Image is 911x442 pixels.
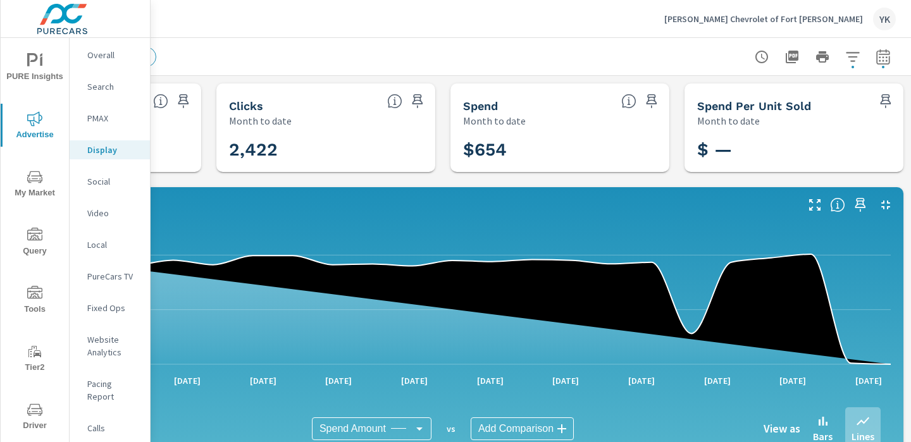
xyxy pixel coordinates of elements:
[407,91,428,111] span: Save this to your personalized report
[4,286,65,317] span: Tools
[463,139,657,161] h3: $654
[87,144,140,156] p: Display
[87,207,140,219] p: Video
[695,374,740,387] p: [DATE]
[70,77,150,96] div: Search
[805,195,825,215] button: Make Fullscreen
[4,402,65,433] span: Driver
[87,302,140,314] p: Fixed Ops
[543,374,588,387] p: [DATE]
[87,80,140,93] p: Search
[840,44,865,70] button: Apply Filters
[4,111,65,142] span: Advertise
[87,270,140,283] p: PureCars TV
[619,374,664,387] p: [DATE]
[471,417,574,440] div: Add Comparison
[316,374,361,387] p: [DATE]
[468,374,512,387] p: [DATE]
[431,423,471,434] p: vs
[229,139,423,161] h3: 2,422
[4,169,65,200] span: My Market
[387,94,402,109] span: The number of times an ad was clicked by a consumer.
[70,419,150,438] div: Calls
[87,422,140,434] p: Calls
[87,378,140,403] p: Pacing Report
[478,422,554,435] span: Add Comparison
[876,195,896,215] button: Minimize Widget
[70,330,150,362] div: Website Analytics
[771,374,815,387] p: [DATE]
[873,8,896,30] div: YK
[779,44,805,70] button: "Export Report to PDF"
[70,46,150,64] div: Overall
[70,267,150,286] div: PureCars TV
[463,99,498,113] h5: Spend
[850,195,871,215] span: Save this to your personalized report
[830,197,845,212] span: Understand Display data over time and see how metrics compare to each other.
[846,374,891,387] p: [DATE]
[810,44,835,70] button: Print Report
[70,140,150,159] div: Display
[4,53,65,84] span: PURE Insights
[70,374,150,406] div: Pacing Report
[621,94,636,109] span: The amount of money spent on advertising during the period.
[153,94,168,109] span: The number of times an ad was shown on your behalf.
[871,44,896,70] button: Select Date Range
[4,344,65,375] span: Tier2
[173,91,194,111] span: Save this to your personalized report
[87,112,140,125] p: PMAX
[70,204,150,223] div: Video
[4,228,65,259] span: Query
[70,172,150,191] div: Social
[876,91,896,111] span: Save this to your personalized report
[463,113,526,128] p: Month to date
[87,175,140,188] p: Social
[229,113,292,128] p: Month to date
[241,374,285,387] p: [DATE]
[764,422,800,435] h6: View as
[664,13,863,25] p: [PERSON_NAME] Chevrolet of Fort [PERSON_NAME]
[697,139,891,161] h3: $ —
[392,374,437,387] p: [DATE]
[697,99,811,113] h5: Spend Per Unit Sold
[641,91,662,111] span: Save this to your personalized report
[70,235,150,254] div: Local
[312,417,431,440] div: Spend Amount
[229,99,263,113] h5: Clicks
[165,374,209,387] p: [DATE]
[697,113,760,128] p: Month to date
[319,422,386,435] span: Spend Amount
[87,49,140,61] p: Overall
[70,298,150,317] div: Fixed Ops
[87,238,140,251] p: Local
[70,109,150,128] div: PMAX
[87,333,140,359] p: Website Analytics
